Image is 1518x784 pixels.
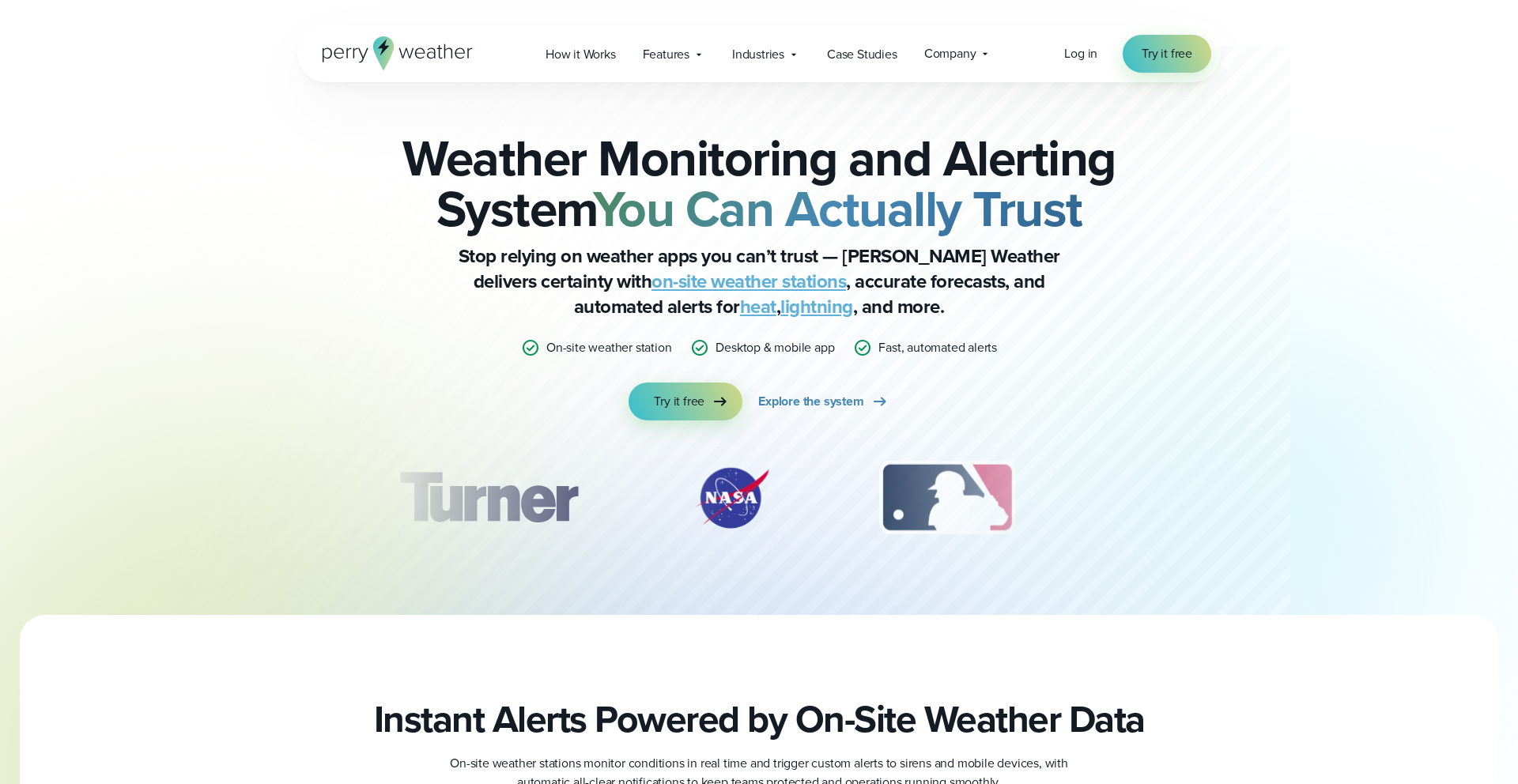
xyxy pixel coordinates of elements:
a: Explore the system [758,383,889,420]
h2: Instant Alerts Powered by On-Site Weather Data [374,697,1145,741]
a: Case Studies [814,38,911,70]
strong: You Can Actually Trust [593,171,1082,246]
p: Fast, automated alerts [878,338,997,357]
span: Features [643,45,689,64]
div: 1 of 12 [376,458,601,537]
a: Try it free [629,383,742,420]
a: How it Works [532,38,629,70]
span: Industries [732,45,784,64]
a: Log in [1064,44,1097,63]
div: slideshow [376,458,1142,545]
div: 2 of 12 [677,458,787,537]
span: Try it free [654,392,704,411]
span: Company [924,44,976,63]
p: Stop relying on weather apps you can’t trust — [PERSON_NAME] Weather delivers certainty with , ac... [443,243,1075,319]
img: Turner-Construction_1.svg [376,458,601,537]
div: 4 of 12 [1107,458,1233,537]
span: Try it free [1142,44,1192,63]
h2: Weather Monitoring and Alerting System [376,133,1142,234]
a: lightning [780,292,853,321]
img: PGA.svg [1107,458,1233,537]
span: Explore the system [758,392,863,411]
a: Try it free [1123,35,1211,73]
a: on-site weather stations [651,267,846,296]
span: Case Studies [827,45,897,64]
p: Desktop & mobile app [716,338,834,357]
p: On-site weather station [546,338,671,357]
div: 3 of 12 [863,458,1030,537]
span: Log in [1064,44,1097,62]
img: NASA.svg [677,458,787,537]
img: MLB.svg [863,458,1030,537]
span: How it Works [546,45,616,64]
a: heat [740,292,776,321]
